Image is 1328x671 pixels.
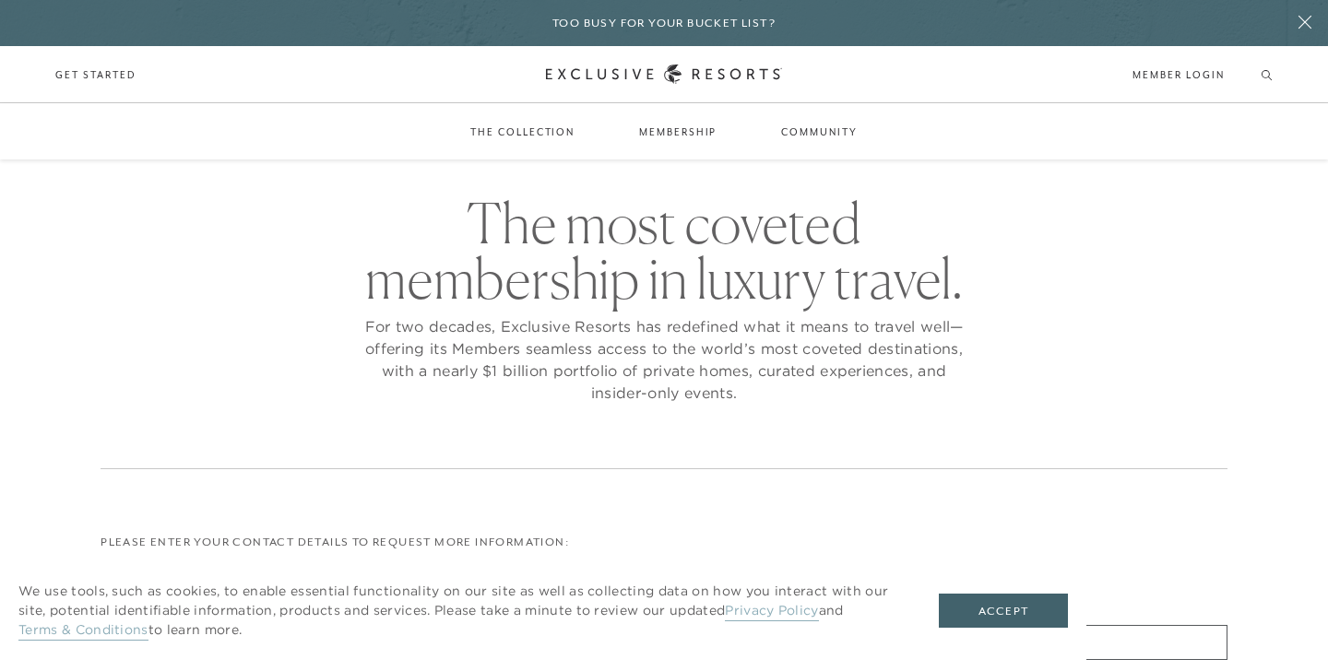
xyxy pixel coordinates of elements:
[1132,66,1224,83] a: Member Login
[360,315,968,404] p: For two decades, Exclusive Resorts has redefined what it means to travel well—offering its Member...
[360,195,968,306] h2: The most coveted membership in luxury travel.
[55,66,136,83] a: Get Started
[621,105,735,159] a: Membership
[552,15,776,32] h6: Too busy for your bucket list?
[101,534,1227,551] p: Please enter your contact details to request more information:
[939,594,1068,629] button: Accept
[18,621,148,641] a: Terms & Conditions
[763,105,875,159] a: Community
[18,582,902,640] p: We use tools, such as cookies, to enable essential functionality on our site as well as collectin...
[452,105,593,159] a: The Collection
[725,602,818,621] a: Privacy Policy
